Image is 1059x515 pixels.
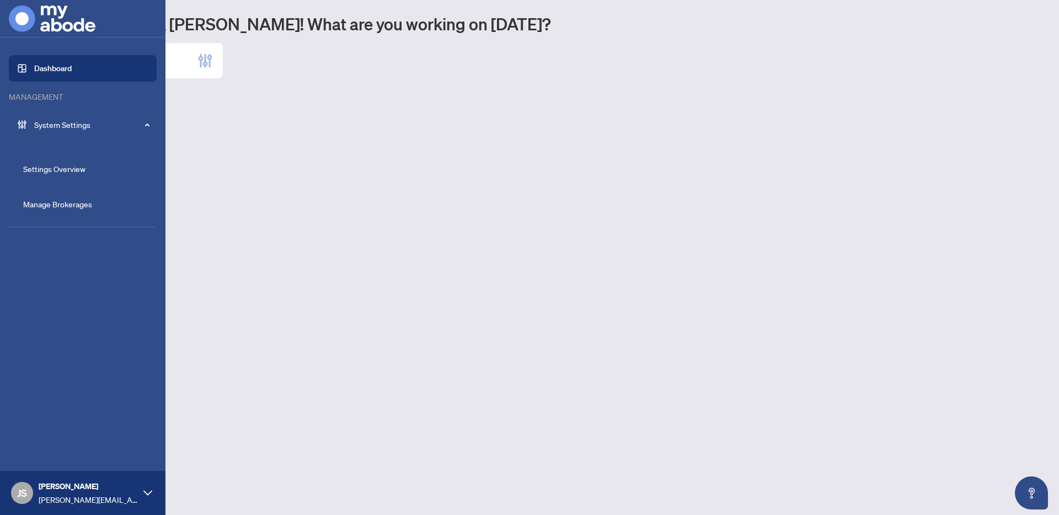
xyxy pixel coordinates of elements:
span: JS [17,485,27,501]
span: System Settings [34,119,149,131]
span: [PERSON_NAME][EMAIL_ADDRESS][DOMAIN_NAME] [39,493,138,506]
h1: Welcome back [PERSON_NAME]! What are you working on [DATE]? [57,13,1046,34]
a: Dashboard [34,63,72,73]
img: logo [9,6,95,32]
button: Open asap [1015,476,1048,509]
a: Manage Brokerages [23,199,92,209]
span: [PERSON_NAME] [39,480,138,492]
div: MANAGEMENT [9,90,157,103]
a: Settings Overview [23,164,85,174]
